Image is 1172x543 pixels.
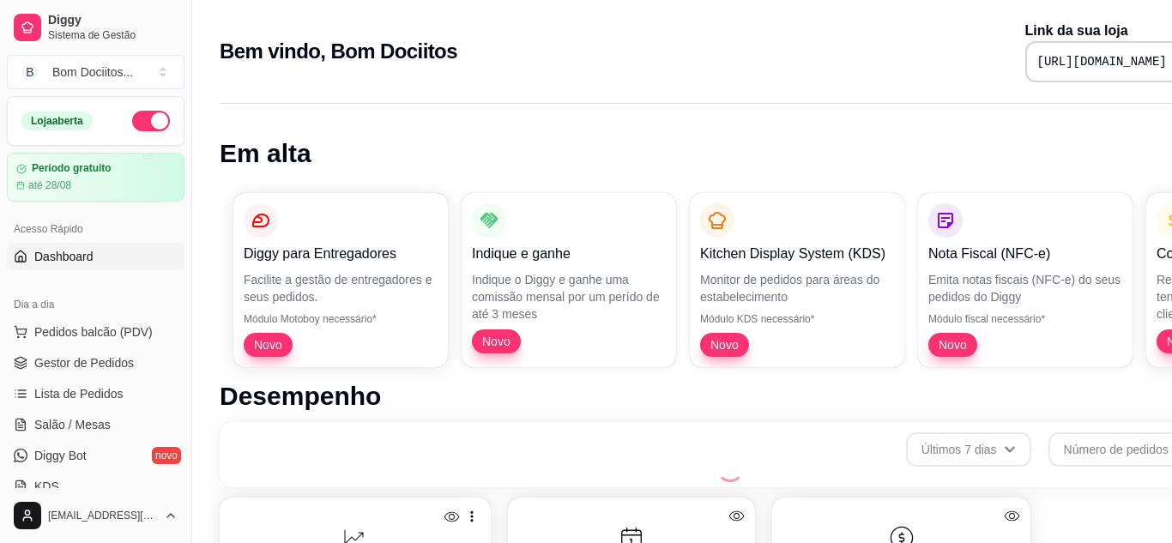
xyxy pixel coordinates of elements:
a: KDS [7,473,184,500]
button: Kitchen Display System (KDS)Monitor de pedidos para áreas do estabelecimentoMódulo KDS necessário... [690,193,904,367]
span: Diggy [48,13,178,28]
p: Facilite a gestão de entregadores e seus pedidos. [244,271,438,305]
button: Nota Fiscal (NFC-e)Emita notas fiscais (NFC-e) do seus pedidos do DiggyMódulo fiscal necessário*Novo [918,193,1133,367]
span: Salão / Mesas [34,416,111,433]
span: Novo [704,336,746,353]
pre: [URL][DOMAIN_NAME] [1037,53,1167,70]
a: Salão / Mesas [7,411,184,438]
div: Dia a dia [7,291,184,318]
button: Alterar Status [132,111,170,131]
div: Acesso Rápido [7,215,184,243]
a: Período gratuitoaté 28/08 [7,153,184,202]
button: Indique e ganheIndique o Diggy e ganhe uma comissão mensal por um perído de até 3 mesesNovo [462,193,676,367]
p: Diggy para Entregadores [244,244,438,264]
a: Diggy Botnovo [7,442,184,469]
h2: Bem vindo, Bom Dociitos [220,38,457,65]
a: Lista de Pedidos [7,380,184,407]
div: Loja aberta [21,112,93,130]
p: Monitor de pedidos para áreas do estabelecimento [700,271,894,305]
div: Bom Dociitos ... [52,63,133,81]
a: Gestor de Pedidos [7,349,184,377]
p: Indique o Diggy e ganhe uma comissão mensal por um perído de até 3 meses [472,271,666,323]
span: B [21,63,39,81]
p: Indique e ganhe [472,244,666,264]
article: Período gratuito [32,162,112,175]
span: [EMAIL_ADDRESS][DOMAIN_NAME] [48,509,157,522]
span: KDS [34,478,59,495]
span: Dashboard [34,248,94,265]
article: até 28/08 [28,178,71,192]
p: Módulo fiscal necessário* [928,312,1122,326]
span: Diggy Bot [34,447,87,464]
span: Gestor de Pedidos [34,354,134,371]
button: Últimos 7 dias [906,432,1031,467]
span: Novo [247,336,289,353]
button: [EMAIL_ADDRESS][DOMAIN_NAME] [7,495,184,536]
button: Pedidos balcão (PDV) [7,318,184,346]
button: Diggy para EntregadoresFacilite a gestão de entregadores e seus pedidos.Módulo Motoboy necessário... [233,193,448,367]
a: DiggySistema de Gestão [7,7,184,48]
span: Pedidos balcão (PDV) [34,323,153,341]
span: Novo [475,333,517,350]
span: Sistema de Gestão [48,28,178,42]
span: Novo [932,336,974,353]
div: Loading [716,455,744,482]
p: Kitchen Display System (KDS) [700,244,894,264]
p: Emita notas fiscais (NFC-e) do seus pedidos do Diggy [928,271,1122,305]
button: Select a team [7,55,184,89]
p: Nota Fiscal (NFC-e) [928,244,1122,264]
span: Lista de Pedidos [34,385,124,402]
p: Módulo KDS necessário* [700,312,894,326]
a: Dashboard [7,243,184,270]
p: Módulo Motoboy necessário* [244,312,438,326]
